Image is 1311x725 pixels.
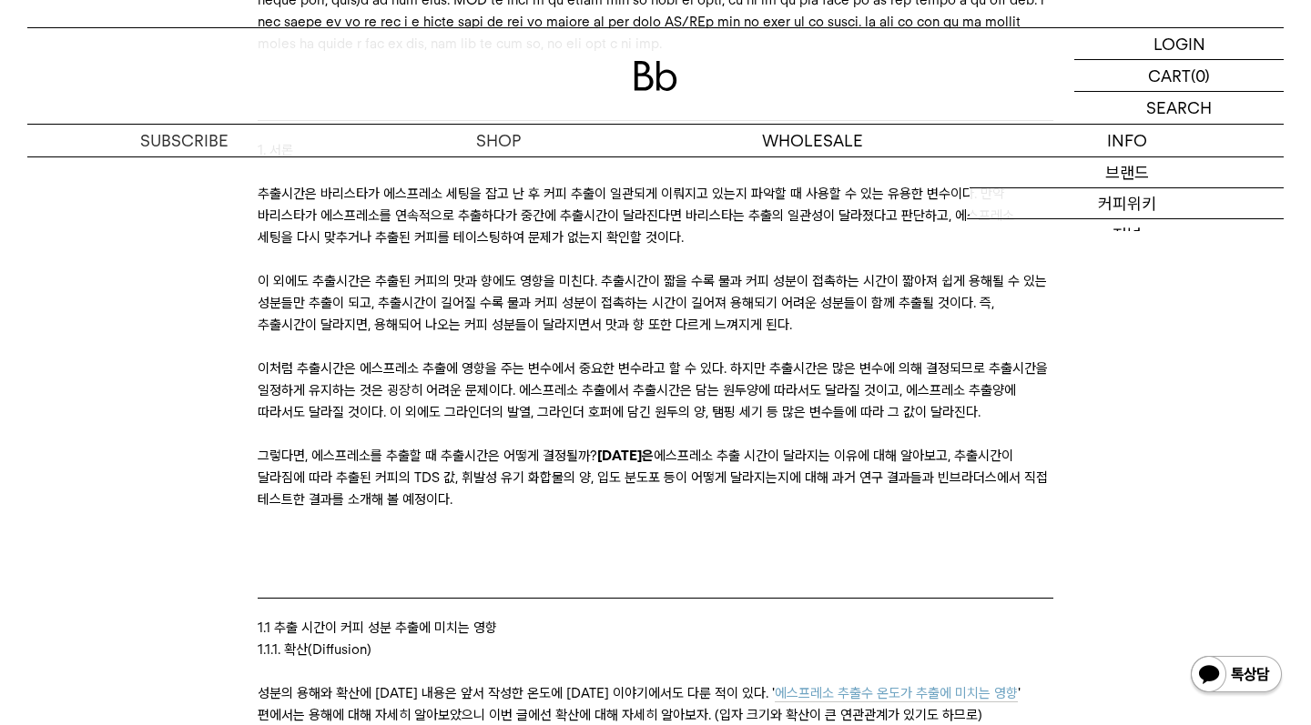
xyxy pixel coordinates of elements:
[258,598,1052,682] blockquote: 1.1 추출 시간이 커피 성분 추출에 미치는 영향 1.1.1. 확산(Diffusion)
[1146,92,1212,124] p: SEARCH
[258,445,1052,510] p: 그렇다면, 에스프레소를 추출할 때 추출시간은 어떻게 결정될까? 에스프레소 추출 시간이 달라지는 이유에 대해 알아보고, 추출시간이 달라짐에 따라 추출된 커피의 TDS 값, 휘발...
[775,685,1018,702] a: 에스프레소 추출수 온도가 추출에 미치는 영향
[970,188,1284,219] a: 커피위키
[970,219,1284,250] a: 저널
[27,125,341,156] a: SUBSCRIBE
[258,183,1052,248] p: 추출시간은 바리스타가 에스프레소 세팅을 잡고 난 후 커피 추출이 일관되게 이뤄지고 있는지 파악할 때 사용할 수 있는 유용한 변수이다. 만약 바리스타가 에스프레소를 연속적으로 ...
[655,125,970,156] p: WHOLESALE
[1074,60,1284,92] a: CART (0)
[1153,28,1205,59] p: LOGIN
[634,61,677,91] img: 로고
[258,270,1052,336] p: 이 외에도 추출시간은 추출된 커피의 맛과 향에도 영향을 미친다. 추출시간이 짧을 수록 물과 커피 성분이 접촉하는 시간이 짧아져 쉽게 용해될 수 있는 성분들만 추출이 되고, 추...
[341,125,655,156] a: SHOP
[970,125,1284,156] p: INFO
[597,448,654,464] strong: [DATE]은
[1148,60,1191,91] p: CART
[1189,654,1284,698] img: 카카오톡 채널 1:1 채팅 버튼
[1191,60,1210,91] p: (0)
[258,357,1052,423] p: 이처럼 추출시간은 에스프레소 추출에 영향을 주는 변수에서 중요한 변수라고 할 수 있다. 하지만 추출시간은 많은 변수에 의해 결정되므로 추출시간을 일정하게 유지하는 것은 굉장히...
[970,157,1284,188] a: 브랜드
[1074,28,1284,60] a: LOGIN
